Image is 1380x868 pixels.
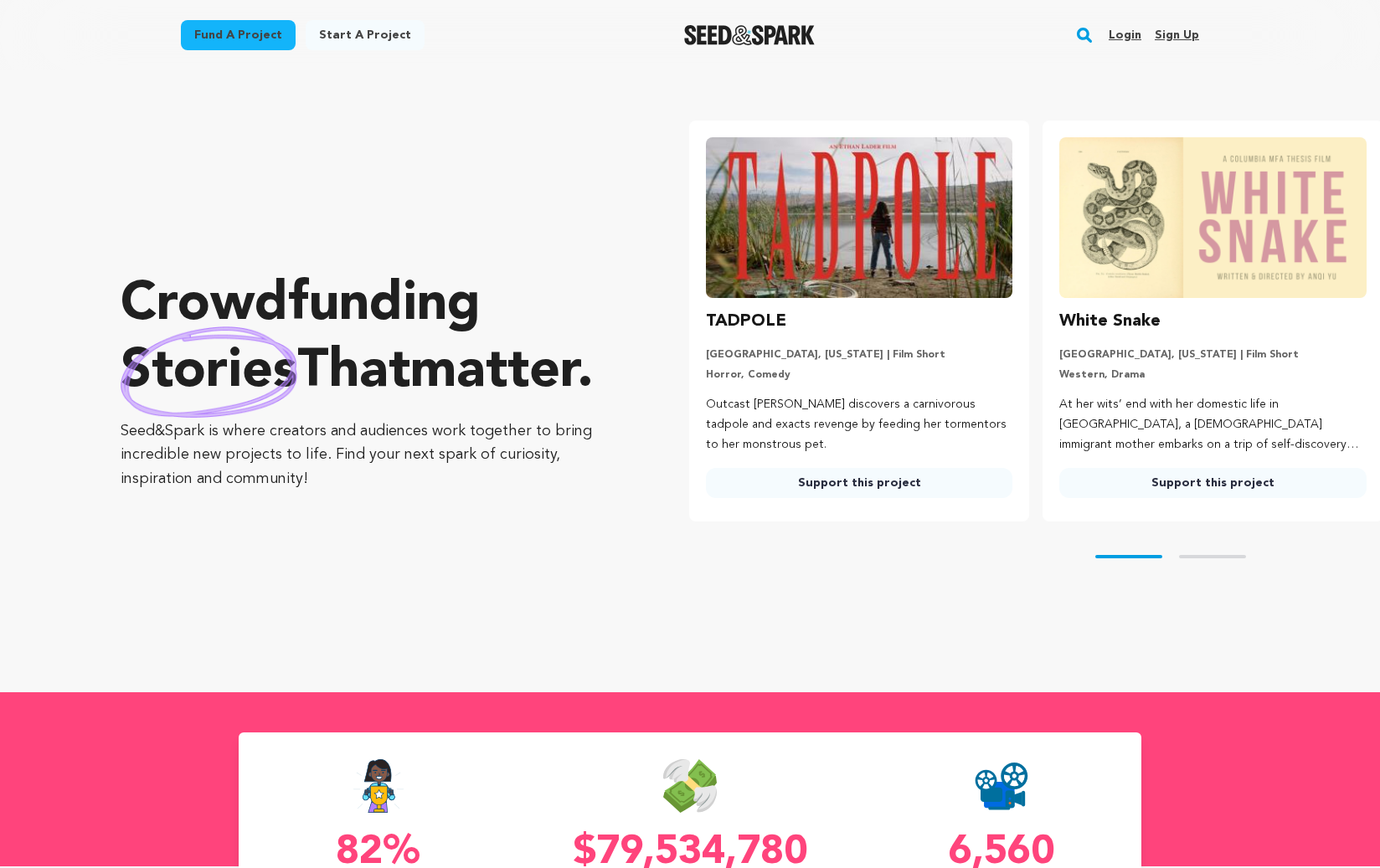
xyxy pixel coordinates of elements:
[706,308,786,335] h3: TADPOLE
[706,395,1013,455] p: Outcast [PERSON_NAME] discovers a carnivorous tadpole and exacts revenge by feeding her tormentor...
[1109,22,1141,49] a: Login
[975,759,1028,813] img: Seed&Spark Projects Created Icon
[306,20,425,50] a: Start a project
[1155,22,1199,49] a: Sign up
[663,759,717,813] img: Seed&Spark Money Raised Icon
[1059,468,1367,498] a: Support this project
[706,137,1013,298] img: TADPOLE image
[1059,368,1367,382] p: Western, Drama
[181,20,296,50] a: Fund a project
[121,272,622,406] p: Crowdfunding that .
[706,368,1013,382] p: Horror, Comedy
[706,468,1013,498] a: Support this project
[353,759,404,813] img: Seed&Spark Success Rate Icon
[121,326,297,418] img: hand sketched image
[410,346,577,399] span: matter
[121,419,622,491] p: Seed&Spark is where creators and audiences work together to bring incredible new projects to life...
[1059,348,1367,362] p: [GEOGRAPHIC_DATA], [US_STATE] | Film Short
[684,25,816,45] img: Seed&Spark Logo Dark Mode
[706,348,1013,362] p: [GEOGRAPHIC_DATA], [US_STATE] | Film Short
[1059,137,1367,298] img: White Snake image
[1059,308,1161,335] h3: White Snake
[1059,395,1367,455] p: At her wits’ end with her domestic life in [GEOGRAPHIC_DATA], a [DEMOGRAPHIC_DATA] immigrant moth...
[684,25,816,45] a: Seed&Spark Homepage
